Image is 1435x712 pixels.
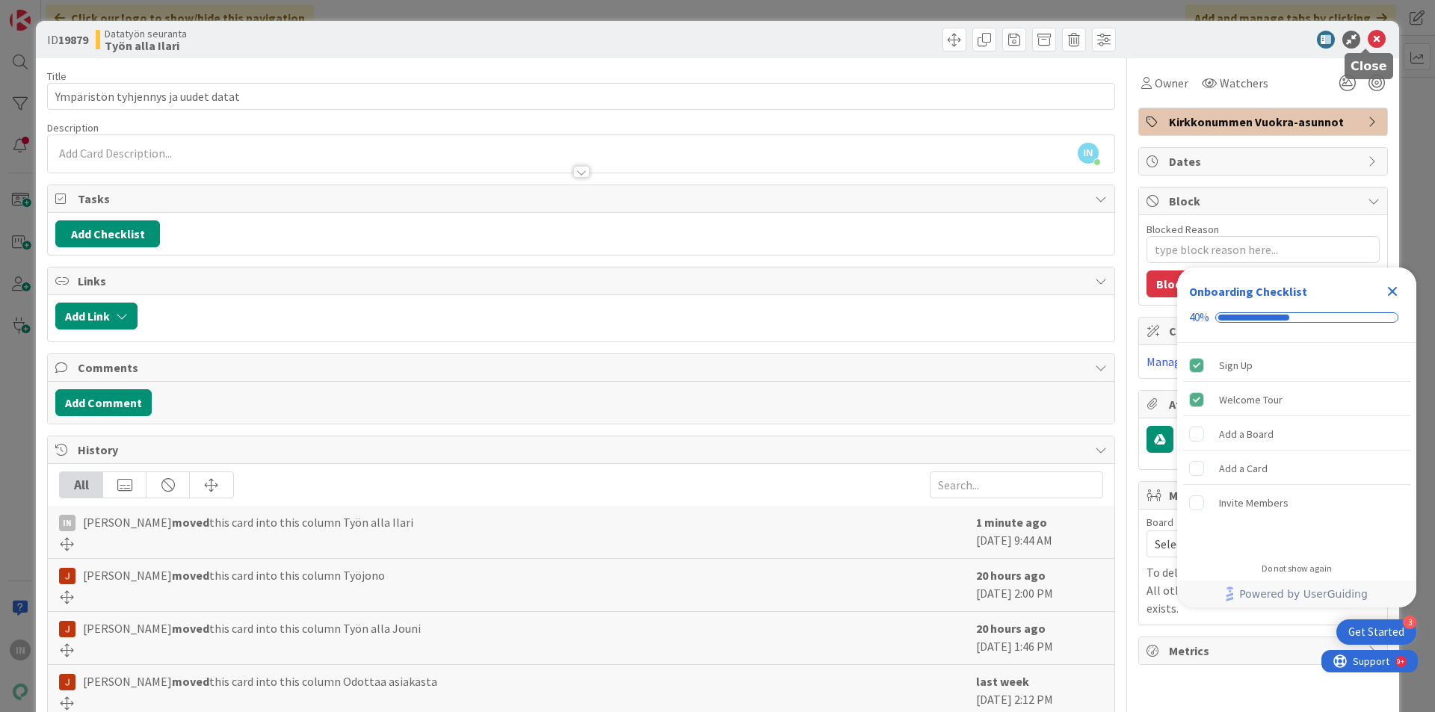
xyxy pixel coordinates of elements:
b: 1 minute ago [976,515,1047,530]
div: [DATE] 9:44 AM [976,513,1103,551]
span: Support [31,2,68,20]
div: Invite Members [1219,494,1289,512]
div: Checklist items [1177,343,1416,553]
button: Block [1147,270,1197,297]
span: Owner [1155,74,1188,92]
button: Add Checklist [55,220,160,247]
div: IN [59,515,75,531]
div: 9+ [75,6,83,18]
span: [PERSON_NAME] this card into this column Työjono [83,566,385,584]
div: [DATE] 2:12 PM [976,672,1103,710]
b: 19879 [58,32,88,47]
div: Sign Up is complete. [1183,349,1410,382]
span: IN [1078,143,1099,164]
span: Tasks [78,190,1087,208]
div: Welcome Tour is complete. [1183,383,1410,416]
div: Do not show again [1262,563,1332,575]
span: Links [78,272,1087,290]
p: To delete a mirror card, just delete the card. All other mirrored cards will continue to exists. [1147,563,1380,617]
label: Title [47,69,67,83]
label: Blocked Reason [1147,223,1219,236]
div: Add a Card is incomplete. [1183,452,1410,485]
b: last week [976,674,1029,689]
div: 3 [1403,616,1416,629]
span: [PERSON_NAME] this card into this column Työn alla Jouni [83,619,421,637]
b: 20 hours ago [976,568,1046,583]
div: Footer [1177,581,1416,607]
img: JM [59,621,75,637]
div: Sign Up [1219,356,1253,374]
button: Add Comment [55,389,152,416]
div: Onboarding Checklist [1189,282,1307,300]
div: Checklist Container [1177,267,1416,607]
h5: Close [1351,59,1387,73]
a: Manage Custom Fields [1147,354,1262,369]
b: moved [172,568,209,583]
b: Työn alla Ilari [105,40,187,52]
div: Open Get Started checklist, remaining modules: 3 [1336,619,1416,645]
div: Get Started [1348,625,1404,640]
span: [PERSON_NAME] this card into this column Odottaa asiakasta [83,672,437,690]
span: Kirkkonummen Vuokra-asunnot [1169,113,1360,131]
b: moved [172,515,209,530]
button: Add Link [55,303,138,329]
span: Custom Fields [1169,322,1360,340]
span: Description [47,121,99,134]
div: All [60,472,103,498]
img: JM [59,568,75,584]
div: Add a Board is incomplete. [1183,418,1410,451]
span: Datatyön seuranta [105,28,187,40]
input: Search... [930,471,1103,498]
span: Dates [1169,152,1360,170]
span: Metrics [1169,642,1360,660]
span: Block [1169,192,1360,210]
div: Close Checklist [1380,279,1404,303]
span: Select... [1155,533,1346,554]
div: 40% [1189,311,1209,324]
b: moved [172,674,209,689]
img: JM [59,674,75,690]
b: 20 hours ago [976,621,1046,636]
div: Add a Board [1219,425,1274,443]
div: Add a Card [1219,459,1268,477]
div: Checklist progress: 40% [1189,311,1404,324]
div: Welcome Tour [1219,391,1283,409]
span: Attachments [1169,395,1360,413]
span: Powered by UserGuiding [1239,585,1368,603]
span: Mirrors [1169,486,1360,504]
span: Comments [78,359,1087,377]
div: [DATE] 1:46 PM [976,619,1103,657]
span: [PERSON_NAME] this card into this column Työn alla Ilari [83,513,413,531]
div: Invite Members is incomplete. [1183,486,1410,519]
a: Powered by UserGuiding [1185,581,1409,607]
div: [DATE] 2:00 PM [976,566,1103,604]
b: moved [172,621,209,636]
span: History [78,441,1087,459]
span: Watchers [1220,74,1268,92]
span: Board [1147,517,1173,527]
input: type card name here... [47,83,1115,110]
span: ID [47,31,88,49]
